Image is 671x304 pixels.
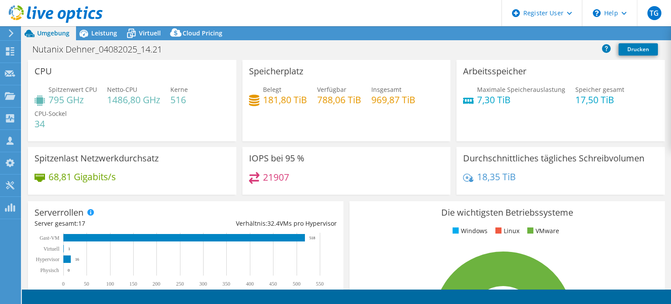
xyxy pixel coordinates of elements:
[48,85,97,94] span: Spitzenwert CPU
[75,257,80,262] text: 16
[40,267,59,273] text: Physisch
[263,85,281,94] span: Belegt
[575,95,624,105] h4: 17,50 TiB
[463,154,644,163] h3: Durchschnittliches tägliches Schreibvolumen
[170,85,188,94] span: Kerne
[183,29,222,37] span: Cloud Pricing
[129,281,137,287] text: 150
[35,219,186,228] div: Server gesamt:
[222,281,230,287] text: 350
[36,256,59,262] text: Hypervisor
[35,154,159,163] h3: Spitzenlast Netzwerkdurchsatz
[68,247,70,251] text: 1
[293,281,301,287] text: 500
[107,85,137,94] span: Netto-CPU
[263,95,307,105] h4: 181,80 TiB
[84,281,89,287] text: 50
[40,235,60,241] text: Gast-VM
[477,85,565,94] span: Maximale Speicherauslastung
[176,281,184,287] text: 250
[309,236,315,240] text: 518
[43,246,59,252] text: Virtuell
[186,219,337,228] div: Verhältnis: VMs pro Hypervisor
[317,95,361,105] h4: 788,06 TiB
[37,29,69,37] span: Umgebung
[35,119,67,129] h4: 34
[35,208,83,217] h3: Serverrollen
[317,85,346,94] span: Verfügbar
[269,281,277,287] text: 450
[267,219,280,227] span: 32.4
[263,172,289,182] h4: 21907
[371,85,401,94] span: Insgesamt
[249,154,304,163] h3: IOPS bei 95 %
[106,281,114,287] text: 100
[619,43,658,56] a: Drucken
[477,172,516,182] h4: 18,35 TiB
[575,85,624,94] span: Speicher gesamt
[62,281,65,287] text: 0
[91,29,117,37] span: Leistung
[152,281,160,287] text: 200
[316,281,324,287] text: 550
[647,6,661,20] span: TG
[107,95,160,105] h4: 1486,80 GHz
[28,45,176,54] h1: Nutanix Dehner_04082025_14.21
[356,208,658,217] h3: Die wichtigsten Betriebssysteme
[450,226,488,236] li: Windows
[170,95,188,105] h4: 516
[246,281,254,287] text: 400
[493,226,519,236] li: Linux
[371,95,415,105] h4: 969,87 TiB
[199,281,207,287] text: 300
[249,66,303,76] h3: Speicherplatz
[477,95,565,105] h4: 7,30 TiB
[525,226,559,236] li: VMware
[35,66,52,76] h3: CPU
[139,29,161,37] span: Virtuell
[35,109,67,118] span: CPU-Sockel
[463,66,526,76] h3: Arbeitsspeicher
[593,9,601,17] svg: \n
[48,95,97,105] h4: 795 GHz
[68,268,70,273] text: 0
[78,219,85,227] span: 17
[48,172,116,182] h4: 68,81 Gigabits/s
